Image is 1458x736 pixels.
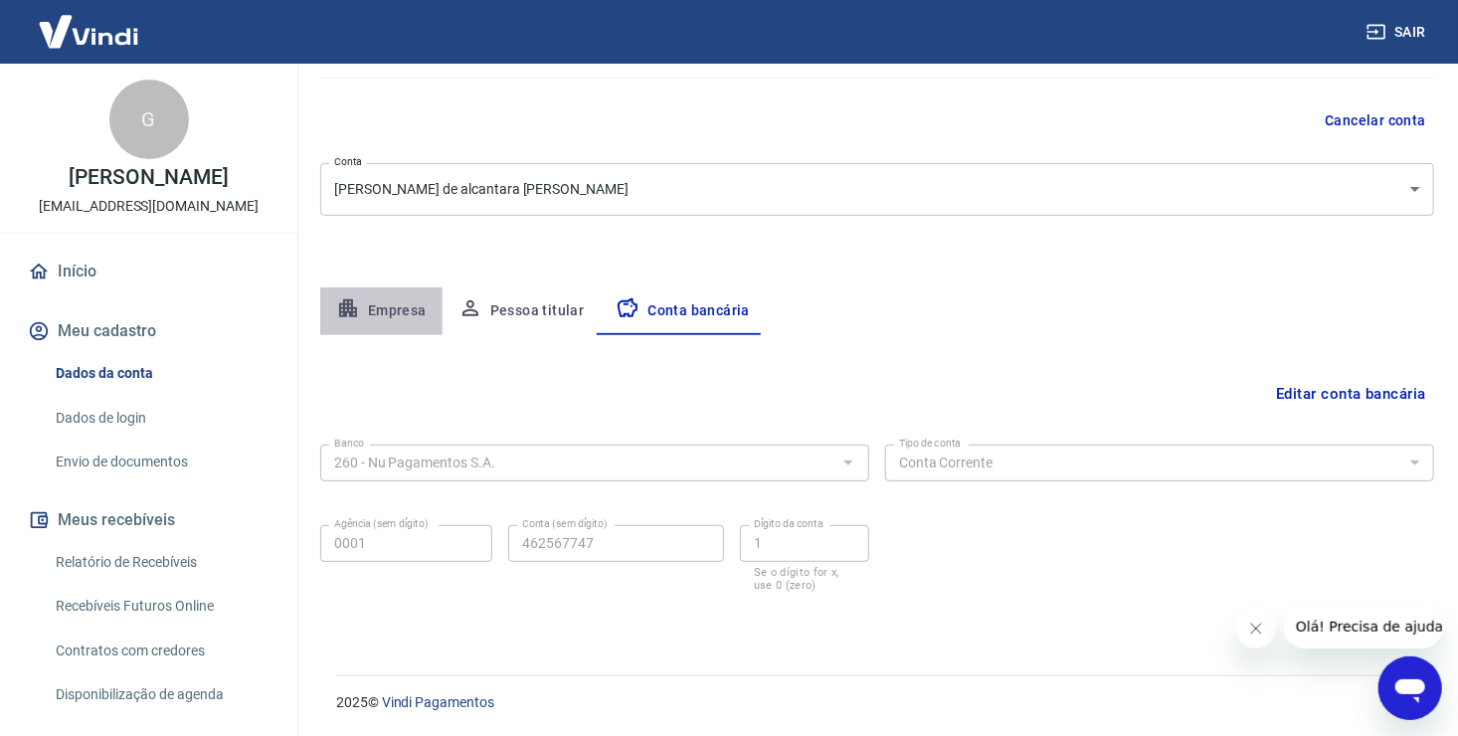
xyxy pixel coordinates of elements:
[336,692,1410,713] p: 2025 ©
[899,436,962,451] label: Tipo de conta
[443,287,601,335] button: Pessoa titular
[320,163,1434,216] div: [PERSON_NAME] de alcantara [PERSON_NAME]
[1317,102,1434,139] button: Cancelar conta
[48,542,273,583] a: Relatório de Recebíveis
[24,498,273,542] button: Meus recebíveis
[1268,375,1434,413] button: Editar conta bancária
[600,287,766,335] button: Conta bancária
[24,250,273,293] a: Início
[320,287,443,335] button: Empresa
[48,398,273,439] a: Dados de login
[12,14,167,30] span: Olá! Precisa de ajuda?
[48,353,273,394] a: Dados da conta
[24,1,153,62] img: Vindi
[522,516,608,531] label: Conta (sem dígito)
[109,80,189,159] div: G
[1284,605,1442,648] iframe: Mensagem da empresa
[1363,14,1434,51] button: Sair
[24,309,273,353] button: Meu cadastro
[754,566,855,592] p: Se o dígito for x, use 0 (zero)
[382,694,494,710] a: Vindi Pagamentos
[1236,609,1276,648] iframe: Fechar mensagem
[48,586,273,627] a: Recebíveis Futuros Online
[69,167,228,188] p: [PERSON_NAME]
[334,516,429,531] label: Agência (sem dígito)
[48,674,273,715] a: Disponibilização de agenda
[754,516,823,531] label: Dígito da conta
[1378,656,1442,720] iframe: Botão para abrir a janela de mensagens
[334,436,364,451] label: Banco
[48,631,273,671] a: Contratos com credores
[39,196,259,217] p: [EMAIL_ADDRESS][DOMAIN_NAME]
[48,442,273,482] a: Envio de documentos
[334,154,362,169] label: Conta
